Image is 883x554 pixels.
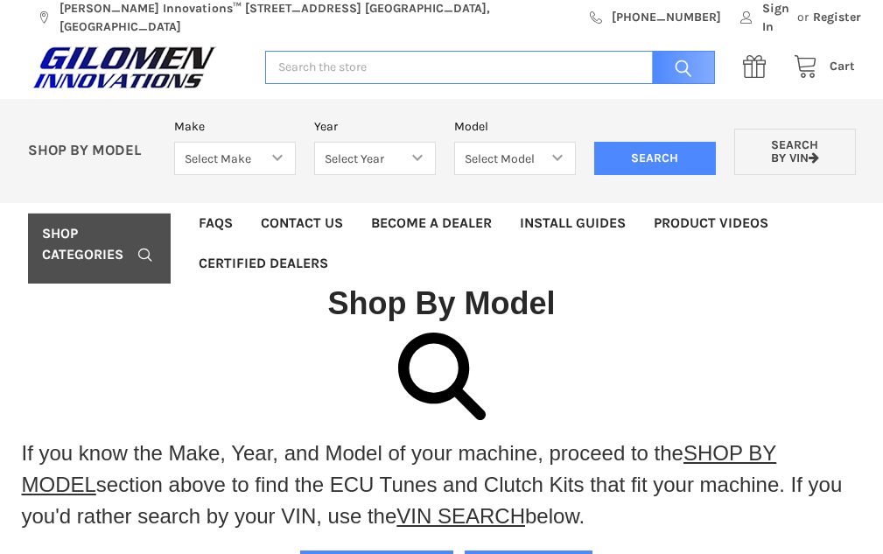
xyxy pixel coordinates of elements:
a: Become a Dealer [357,203,506,243]
a: Search by VIN [734,129,856,175]
label: Model [454,117,576,136]
label: Year [314,117,436,136]
p: SHOP BY MODEL [18,142,165,160]
a: Contact Us [247,203,357,243]
a: GILOMEN INNOVATIONS [28,46,247,89]
input: Search [594,142,716,175]
label: Make [174,117,296,136]
a: Certified Dealers [185,243,342,284]
a: Install Guides [506,203,640,243]
span: [PHONE_NUMBER] [612,8,721,26]
a: Cart [784,56,855,78]
input: Search the store [265,51,715,85]
a: SHOP BY MODEL [22,441,777,496]
p: If you know the Make, Year, and Model of your machine, proceed to the section above to find the E... [22,438,862,532]
h1: Shop By Model [28,284,855,323]
span: Cart [830,59,855,74]
a: Product Videos [640,203,782,243]
a: FAQs [185,203,247,243]
a: Shop Categories [28,214,171,275]
input: Search [643,51,715,85]
img: GILOMEN INNOVATIONS [28,46,221,89]
a: VIN SEARCH [396,504,525,528]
